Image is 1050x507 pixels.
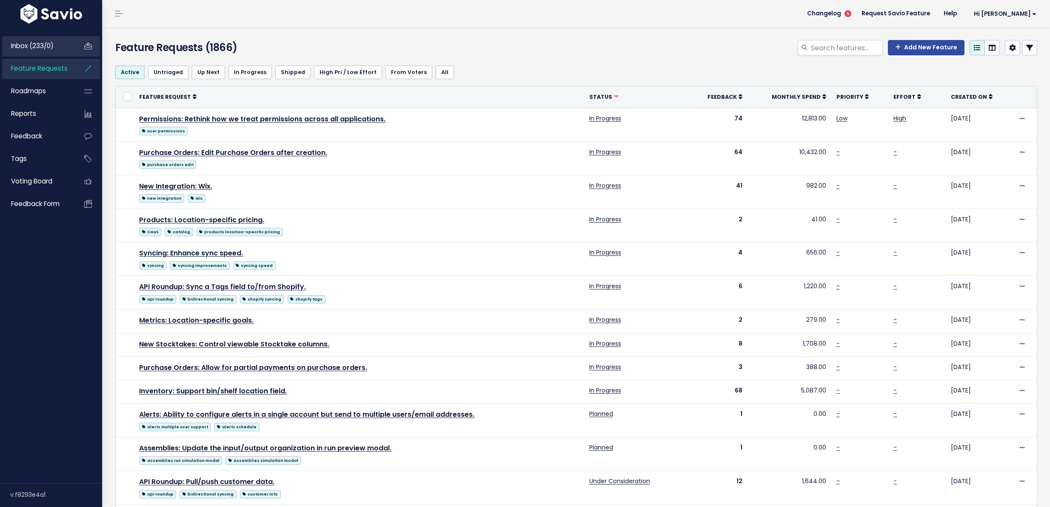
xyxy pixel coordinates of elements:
a: purchase orders edit [139,159,196,169]
a: Roadmaps [2,81,71,101]
ul: Filter feature requests [115,66,1037,79]
a: - [836,386,840,395]
td: 1 [689,404,747,437]
span: catalog [165,228,193,236]
a: Low [836,114,847,123]
a: user permissions [139,125,188,136]
a: shopify tags [288,293,325,304]
span: assemblies simulation modal [225,456,301,465]
input: Search features... [810,40,883,55]
span: Feedback [11,132,42,140]
a: Up Next [192,66,225,79]
a: Active [115,66,145,79]
span: Status [589,93,612,100]
a: High [893,114,906,123]
td: 12,813.00 [748,108,831,141]
div: v.f8293e4a1 [10,484,102,506]
span: Tags [11,154,27,163]
a: Shipped [275,66,311,79]
a: - [836,339,840,348]
a: In Progress [228,66,272,79]
a: Permissions: Rethink how we treat permissions across all applications. [139,114,385,124]
td: [DATE] [946,209,1013,242]
a: alerts multiple user support [139,421,211,432]
a: Products: Location-specific pricing. [139,215,264,225]
a: In Progress [589,315,621,324]
td: 4 [689,242,747,276]
a: In Progress [589,339,621,348]
a: Monthly Spend [772,92,826,101]
a: - [836,215,840,223]
a: Inventory: Support bin/shelf location field. [139,386,287,396]
a: In Progress [589,215,621,223]
a: bidirectional syncing [180,488,236,499]
a: api roundup [139,293,176,304]
td: 3 [689,356,747,380]
a: Feature Requests [2,59,71,78]
a: - [836,282,840,290]
span: Priority [836,93,863,100]
span: Feature Requests [11,64,68,73]
a: - [893,410,897,418]
a: - [836,248,840,257]
a: High Pri / Low Effort [314,66,382,79]
a: - [893,339,897,348]
a: In Progress [589,181,621,190]
span: Voting Board [11,177,52,186]
td: 982.00 [748,175,831,209]
span: Feedback [708,93,737,100]
a: - [893,386,897,395]
a: - [893,215,897,223]
a: Reports [2,104,71,123]
a: Planned [589,443,613,452]
td: 6 [689,276,747,309]
a: syncing [139,260,166,270]
span: new integration [139,194,184,203]
a: Created On [951,92,993,101]
td: [DATE] [946,437,1013,471]
a: - [836,315,840,324]
td: 10,432.00 [748,141,831,175]
a: Feedback [2,126,71,146]
span: Feedback form [11,199,60,208]
a: api roundup [139,488,176,499]
td: 5,087.00 [748,380,831,404]
td: 656.00 [748,242,831,276]
a: wix [188,192,205,203]
td: 64 [689,141,747,175]
span: Created On [951,93,987,100]
a: syncing improvements [170,260,229,270]
span: user permissions [139,127,188,135]
span: Inbox (233/0) [11,41,54,50]
a: - [893,148,897,156]
span: api roundup [139,490,176,498]
a: - [893,282,897,290]
a: In Progress [589,114,621,123]
td: [DATE] [946,333,1013,356]
span: shopify syncing [240,295,284,304]
span: assemblies run simulation modal [139,456,222,465]
td: 41 [689,175,747,209]
a: CaaS [139,226,161,237]
a: Syncing: Enhance sync speed. [139,248,243,258]
a: bidirectional syncing [180,293,236,304]
a: catalog [165,226,193,237]
a: Voting Board [2,172,71,191]
span: Feature Request [139,93,191,100]
td: [DATE] [946,175,1013,209]
td: 74 [689,108,747,141]
a: - [836,148,840,156]
td: 12 [689,471,747,504]
a: - [836,477,840,485]
a: Tags [2,149,71,169]
a: - [893,248,897,257]
a: - [836,410,840,418]
a: - [893,443,897,452]
td: [DATE] [946,356,1013,380]
a: Feature Request [139,92,197,101]
td: 0.00 [748,404,831,437]
a: Purchase Orders: Edit Purchase Orders after creation. [139,148,327,158]
td: 8 [689,333,747,356]
span: products location-specific pricing [197,228,283,236]
td: [DATE] [946,404,1013,437]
